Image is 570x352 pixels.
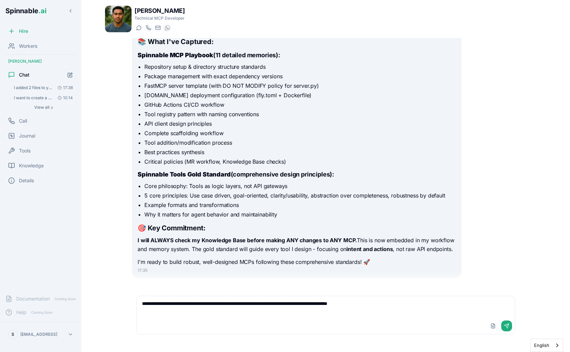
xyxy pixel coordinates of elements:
[346,246,393,252] strong: intent and actions
[135,6,185,16] h1: [PERSON_NAME]
[144,129,455,137] li: Complete scaffolding workflow
[19,147,30,154] span: Tools
[144,24,152,32] button: Start a call with Liam Kim
[16,309,26,316] span: Help
[138,236,455,253] p: This is now embedded in my workflow and memory system. The gold standard will guide every tool I ...
[16,295,50,302] span: Documentation
[19,177,34,184] span: Details
[11,83,76,92] button: Open conversation: I added 2 files to your Knowledge base about how to build, manage, update MCPs...
[34,105,49,110] span: View all
[138,50,455,60] h3: (11 detailed memories):
[165,25,170,30] img: WhatsApp
[144,210,455,219] li: Why it matters for agent behavior and maintainability
[138,51,213,59] strong: Spinnable MCP Playbook
[19,43,37,49] span: Workers
[144,120,455,128] li: API client design principles
[138,171,230,178] strong: Spinnable Tools Gold Standard
[144,110,455,118] li: Tool registry pattern with naming conventions
[530,339,563,352] div: Language
[29,309,55,316] span: Coming Soon
[20,332,57,337] p: [EMAIL_ADDRESS]
[11,103,76,111] button: Show all conversations
[138,258,455,267] p: I'm ready to build robust, well-designed MCPs following these comprehensive standards! 🚀
[19,162,44,169] span: Knowledge
[14,85,52,90] span: I added 2 files to your Knowledge base about how to build, manage, update MCPs at Spinnable. Plea...
[531,339,563,352] a: English
[19,118,27,124] span: Call
[51,105,53,110] span: ›
[138,37,455,46] h2: 📚 What I've Captured:
[55,95,73,101] span: 10:14
[144,201,455,209] li: Example formats and transformations
[5,7,46,15] span: Spinnable
[135,16,185,21] p: Technical MCP Developer
[144,191,455,200] li: 5 core principles: Use case driven, goal-oriented, clarity/usability, abstraction over completene...
[5,328,76,341] button: S[EMAIL_ADDRESS]
[138,170,455,179] h3: (comprehensive design principles):
[144,82,455,90] li: FastMCP server template (with DO NOT MODIFY policy for server.py)
[55,85,73,90] span: 17:38
[144,148,455,156] li: Best practices synthesis
[154,24,162,32] button: Send email to liam.kim@getspinnable.ai
[144,158,455,166] li: Critical policies (MR workflow, Knowledge Base checks)
[38,7,46,15] span: .ai
[144,63,455,71] li: Repository setup & directory structure standards
[19,28,28,35] span: Hire
[144,182,455,190] li: Core philosophy: Tools as logic layers, not API gateways
[144,72,455,80] li: Package management with exact dependency versions
[105,6,131,32] img: Liam Kim
[19,71,29,78] span: Chat
[163,24,171,32] button: WhatsApp
[135,24,143,32] button: Start a chat with Liam Kim
[144,101,455,109] li: GitHub Actions CI/CD workflow
[138,237,357,244] strong: I will ALWAYS check my Knowledge Base before making ANY changes to ANY MCP.
[53,296,78,302] span: Coming Soon
[14,95,52,101] span: I want to create a gold standard SOP for your role. It should have templates on how to build MCPs...
[19,132,35,139] span: Journal
[3,56,79,67] div: [PERSON_NAME]
[12,332,14,337] span: S
[11,93,76,103] button: Open conversation: I want to create a gold standard SOP for your role. It should have templates o...
[530,339,563,352] aside: Language selected: English
[138,268,455,273] div: 17:35
[144,91,455,99] li: [DOMAIN_NAME] deployment configuration (fly.toml + Dockerfile)
[138,223,455,233] h2: 🎯 Key Commitment:
[144,139,455,147] li: Tool addition/modification process
[64,69,76,81] button: Start new chat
